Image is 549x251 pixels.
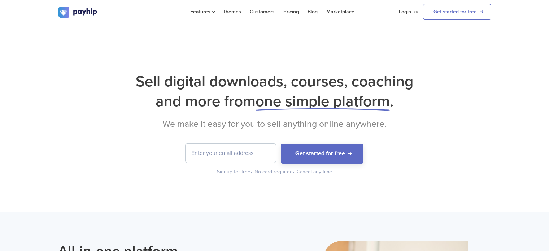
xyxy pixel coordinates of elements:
[186,144,276,163] input: Enter your email address
[58,7,98,18] img: logo.svg
[281,144,363,164] button: Get started for free
[423,4,491,20] a: Get started for free
[250,169,252,175] span: •
[58,118,491,129] h2: We make it easy for you to sell anything online anywhere.
[256,92,390,111] span: one simple platform
[293,169,295,175] span: •
[217,168,253,176] div: Signup for free
[297,168,332,176] div: Cancel any time
[390,92,393,111] span: .
[254,168,295,176] div: No card required
[58,72,491,111] h1: Sell digital downloads, courses, coaching and more from
[190,9,214,15] span: Features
